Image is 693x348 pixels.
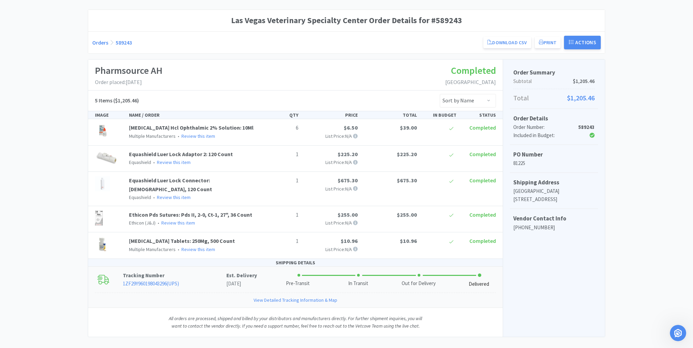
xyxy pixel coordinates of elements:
[95,176,110,191] img: 703ba3783cc947efb7e40839419d254f_595071.jpeg
[92,39,108,46] a: Orders
[513,159,595,167] p: 81225
[469,151,496,158] span: Completed
[420,111,459,119] div: IN BUDGET
[451,64,496,77] span: Completed
[30,200,125,213] div: sender by replying to this message and delete this e-mail immediately.
[123,280,179,287] a: 1ZF29Y960198043296(UPS)
[129,211,252,218] a: Ethicon Pds Sutures: Pds II, 2-0, Ct-1, 27", 36 Count
[264,237,299,246] p: 1
[264,176,299,185] p: 1
[30,183,125,197] div: prohibited. If you have received this e-mail in error, please notify the
[338,151,358,158] span: $225.20
[129,124,254,131] a: [MEDICAL_DATA] Hcl Ophthalmic 2% Solution: 10Ml
[567,93,595,103] span: $1,205.46
[469,177,496,184] span: Completed
[107,3,119,16] button: Home
[95,123,110,138] img: 7c419668174b4f12a352050ac1ddf104_174634.jpeg
[513,114,595,123] h5: Order Details
[469,280,489,288] div: Delivered
[400,124,417,131] span: $39.00
[578,124,595,130] strong: 589243
[30,30,125,43] div: Phone: [PHONE_NUMBER] | Fax: [PHONE_NUMBER]
[513,77,595,85] p: Subtotal
[129,220,156,226] span: Ethicon (J&J)
[341,237,358,244] span: $10.96
[129,159,151,165] span: Equashield
[157,194,191,200] a: Review this item
[30,133,125,146] div: to which it is addressed. If the reader of this e-mail is not the intended
[95,211,103,226] img: bf11f5120f4e41a9883dee7f0b17b79c_315252.png
[88,259,503,267] div: SHIPPING DETAILS
[513,68,595,77] h5: Order Summary
[397,151,417,158] span: $225.20
[152,159,156,165] span: •
[670,325,686,341] iframe: Intercom live chat
[21,223,27,228] button: Gif picker
[157,220,160,226] span: •
[123,271,227,280] p: Tracking Number
[338,211,358,218] span: $255.00
[304,246,358,253] p: List Price: N/A
[169,315,422,329] i: All orders are processed, shipped and billed by your distributors and manufacturers directly. For...
[264,211,299,219] p: 1
[33,9,85,15] p: The team can also help
[469,124,496,131] span: Completed
[92,14,601,27] h1: Las Vegas Veterinary Specialty Center Order Details for #589243
[95,63,162,78] h1: Pharmsource AH
[344,124,358,131] span: $6.50
[177,246,180,252] span: •
[348,280,368,287] div: In Transit
[126,111,262,119] div: NAME / ORDER
[286,280,310,287] div: Pre-Transit
[564,36,601,49] button: Actions
[32,223,38,228] button: Upload attachment
[117,220,128,231] button: Send a message…
[469,211,496,218] span: Completed
[95,96,139,105] h5: ($1,205.46)
[483,37,531,48] a: Download CSV
[469,237,496,244] span: Completed
[304,185,358,193] p: List Price: N/A
[30,167,125,180] div: that any dissemination, distribution or copying of this e-mail is
[119,3,132,15] div: Close
[513,123,567,131] div: Order Number:
[157,159,191,165] a: Review this item
[30,116,125,130] div: proprietary information, and may be used only by the person or entity
[402,280,436,287] div: Out for Delivery
[301,111,360,119] div: PRICE
[152,194,156,200] span: •
[6,209,130,220] textarea: Message…
[513,93,595,103] p: Total
[161,220,195,226] a: Review this item
[11,223,16,228] button: Emoji picker
[129,151,233,158] a: Equashield Luer Lock Adaptor 2: 120 Count
[181,246,215,252] a: Review this item
[30,46,125,53] div: Mon-Fri 7:30-4:00
[264,123,299,132] p: 6
[177,133,180,139] span: •
[129,246,176,252] span: Multiple Manufacturers
[30,150,125,163] div: recipient or his or her authorized agent, the reader is hereby notified
[459,111,499,119] div: STATUS
[513,214,595,223] h5: Vendor Contact Info
[400,237,417,244] span: $10.96
[30,13,125,26] div: [STREET_ADDRESS] B107, [GEOGRAPHIC_DATA]
[254,296,337,304] a: View Detailed Tracking Information & Map
[397,211,417,218] span: $255.00
[92,111,126,119] div: IMAGE
[513,187,595,203] p: [GEOGRAPHIC_DATA] [STREET_ADDRESS]
[226,280,257,288] p: [DATE]
[264,150,299,159] p: 1
[30,100,125,113] div: This email, including attachments, may include confidential and/or
[304,219,358,227] p: List Price: N/A
[535,37,561,48] button: Print
[129,237,235,244] a: [MEDICAL_DATA] Tablets: 250Mg, 500 Count
[4,3,17,16] button: go back
[19,4,30,15] img: Profile image for Operator
[129,194,151,200] span: Equashield
[95,78,162,87] p: Order placed: [DATE]
[181,133,215,139] a: Review this item
[95,237,110,252] img: 748ac685a62c4a60a56c79c933812d4e_151262.jpeg
[95,150,117,165] img: 3f0d44c9ae72488f96a370fae45f846f_495109.png
[338,177,358,184] span: $675.30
